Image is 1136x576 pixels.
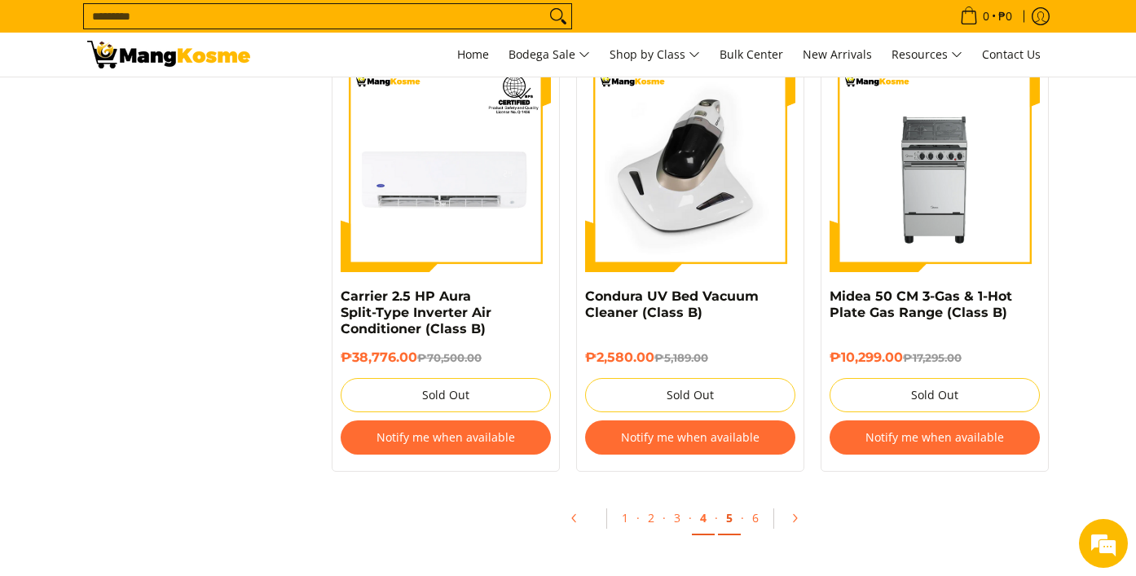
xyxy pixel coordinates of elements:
[720,46,783,62] span: Bulk Center
[982,46,1041,62] span: Contact Us
[830,288,1012,320] a: Midea 50 CM 3-Gas & 1-Hot Plate Gas Range (Class B)
[324,496,1057,548] ul: Pagination
[654,351,708,364] del: ₱5,189.00
[996,11,1015,22] span: ₱0
[601,33,708,77] a: Shop by Class
[892,45,962,65] span: Resources
[711,33,791,77] a: Bulk Center
[509,45,590,65] span: Bodega Sale
[663,510,666,525] span: ·
[341,62,551,272] img: Carrier 2.5 HP Aura Split-Type Inverter Air Conditioner (Class B)
[830,420,1040,455] button: Notify me when available
[585,62,795,272] img: Condura UV Bed Vacuum Cleaner (Class B)
[980,11,992,22] span: 0
[715,510,718,525] span: ·
[903,351,962,364] del: ₱17,295.00
[955,7,1017,25] span: •
[417,351,482,364] del: ₱70,500.00
[830,350,1040,366] h6: ₱10,299.00
[457,46,489,62] span: Home
[692,502,715,535] a: 4
[636,510,640,525] span: ·
[266,33,1049,77] nav: Main Menu
[718,502,741,535] a: 5
[8,394,310,451] textarea: Type your message and hit 'Enter'
[741,510,744,525] span: ·
[267,8,306,47] div: Minimize live chat window
[640,502,663,534] a: 2
[341,350,551,366] h6: ₱38,776.00
[95,180,225,345] span: We're online!
[341,420,551,455] button: Notify me when available
[449,33,497,77] a: Home
[795,33,880,77] a: New Arrivals
[341,378,551,412] button: Sold Out
[974,33,1049,77] a: Contact Us
[610,45,700,65] span: Shop by Class
[585,288,759,320] a: Condura UV Bed Vacuum Cleaner (Class B)
[87,41,250,68] img: Class B Class B | Page 4 | Mang Kosme
[689,510,692,525] span: ·
[614,502,636,534] a: 1
[341,288,491,336] a: Carrier 2.5 HP Aura Split-Type Inverter Air Conditioner (Class B)
[744,502,767,534] a: 6
[666,502,689,534] a: 3
[545,4,571,29] button: Search
[830,378,1040,412] button: Sold Out
[500,33,598,77] a: Bodega Sale
[85,91,274,112] div: Chat with us now
[830,62,1040,272] img: midea-50cm-3-gas-and-1-hotplate-gas-burner-moonstone-black-full-front-view-mang-kosme
[803,46,872,62] span: New Arrivals
[585,350,795,366] h6: ₱2,580.00
[585,378,795,412] button: Sold Out
[883,33,971,77] a: Resources
[585,420,795,455] button: Notify me when available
